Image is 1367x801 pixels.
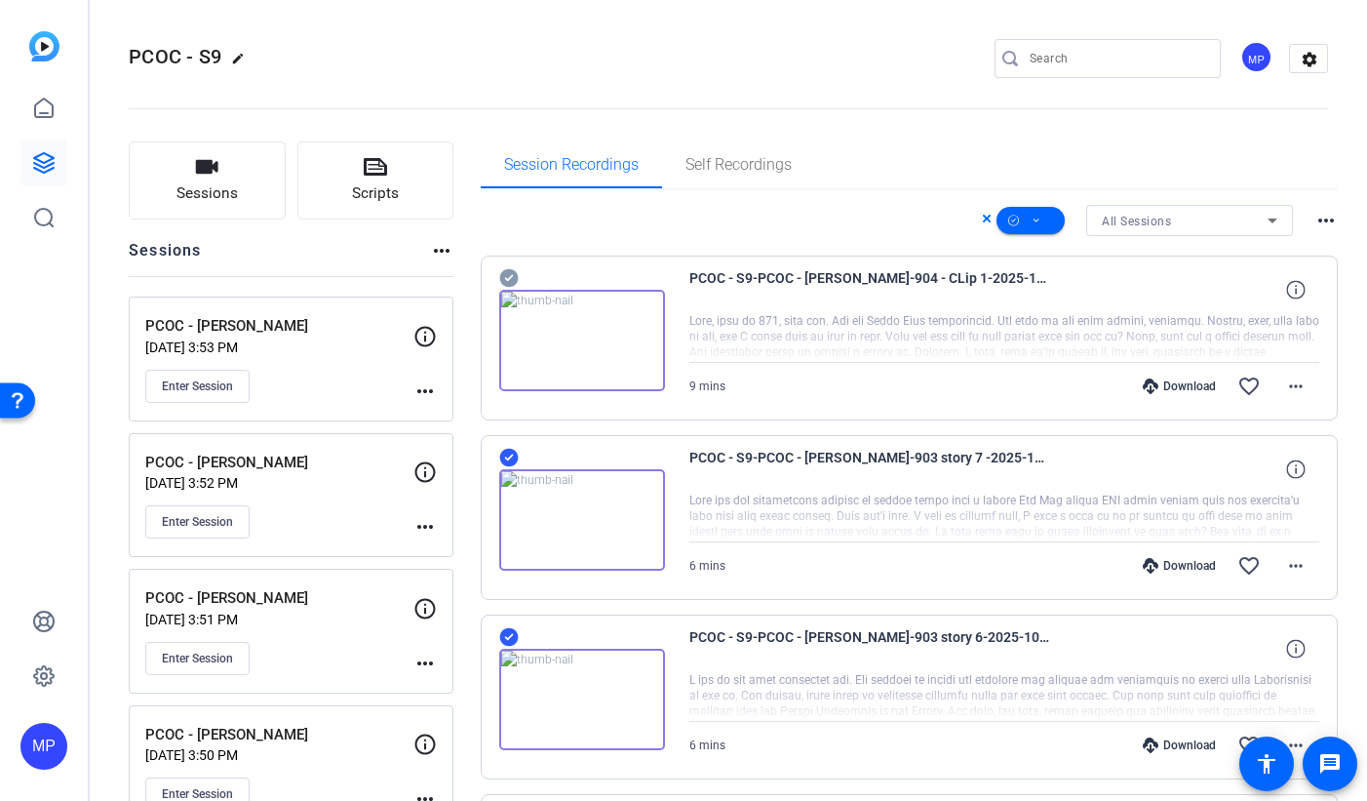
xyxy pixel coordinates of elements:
[430,239,453,262] mat-icon: more_horiz
[145,747,413,763] p: [DATE] 3:50 PM
[129,45,221,68] span: PCOC - S9
[145,612,413,627] p: [DATE] 3:51 PM
[1240,41,1274,75] ngx-avatar: Meetinghouse Productions
[1102,215,1171,228] span: All Sessions
[145,340,413,355] p: [DATE] 3:53 PM
[504,157,639,173] span: Session Recordings
[145,724,413,746] p: PCOC - [PERSON_NAME]
[689,446,1050,493] span: PCOC - S9-PCOC - [PERSON_NAME]-903 story 7 -2025-10-07-16-56-35-884-0
[1318,752,1342,776] mat-icon: message
[176,182,238,205] span: Sessions
[29,31,59,61] img: blue-gradient.svg
[352,182,399,205] span: Scripts
[689,739,725,752] span: 6 mins
[145,642,250,675] button: Enter Session
[129,239,202,276] h2: Sessions
[689,380,725,393] span: 9 mins
[499,469,665,571] img: thumb-nail
[499,649,665,750] img: thumb-nail
[1133,379,1226,394] div: Download
[1314,209,1338,232] mat-icon: more_horiz
[162,651,233,666] span: Enter Session
[1133,738,1226,753] div: Download
[499,290,665,391] img: thumb-nail
[162,379,233,394] span: Enter Session
[1133,558,1226,574] div: Download
[1237,734,1261,757] mat-icon: favorite_border
[689,559,725,573] span: 6 mins
[413,652,437,675] mat-icon: more_horiz
[1237,554,1261,578] mat-icon: favorite_border
[1290,45,1329,74] mat-icon: settings
[297,141,454,220] button: Scripts
[1030,47,1205,70] input: Search
[413,515,437,539] mat-icon: more_horiz
[1255,752,1278,776] mat-icon: accessibility
[689,266,1050,313] span: PCOC - S9-PCOC - [PERSON_NAME]-904 - CLip 1-2025-10-07-17-07-10-184-0
[145,370,250,403] button: Enter Session
[145,315,413,338] p: PCOC - [PERSON_NAME]
[1284,734,1308,757] mat-icon: more_horiz
[1284,554,1308,578] mat-icon: more_horiz
[1240,41,1272,73] div: MP
[129,141,286,220] button: Sessions
[145,505,250,539] button: Enter Session
[20,723,67,770] div: MP
[231,52,254,75] mat-icon: edit
[689,625,1050,672] span: PCOC - S9-PCOC - [PERSON_NAME]-903 story 6-2025-10-07-16-49-24-001-0
[162,514,233,530] span: Enter Session
[1237,375,1261,398] mat-icon: favorite_border
[685,157,792,173] span: Self Recordings
[145,587,413,610] p: PCOC - [PERSON_NAME]
[1284,375,1308,398] mat-icon: more_horiz
[145,452,413,474] p: PCOC - [PERSON_NAME]
[145,475,413,491] p: [DATE] 3:52 PM
[413,380,437,403] mat-icon: more_horiz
